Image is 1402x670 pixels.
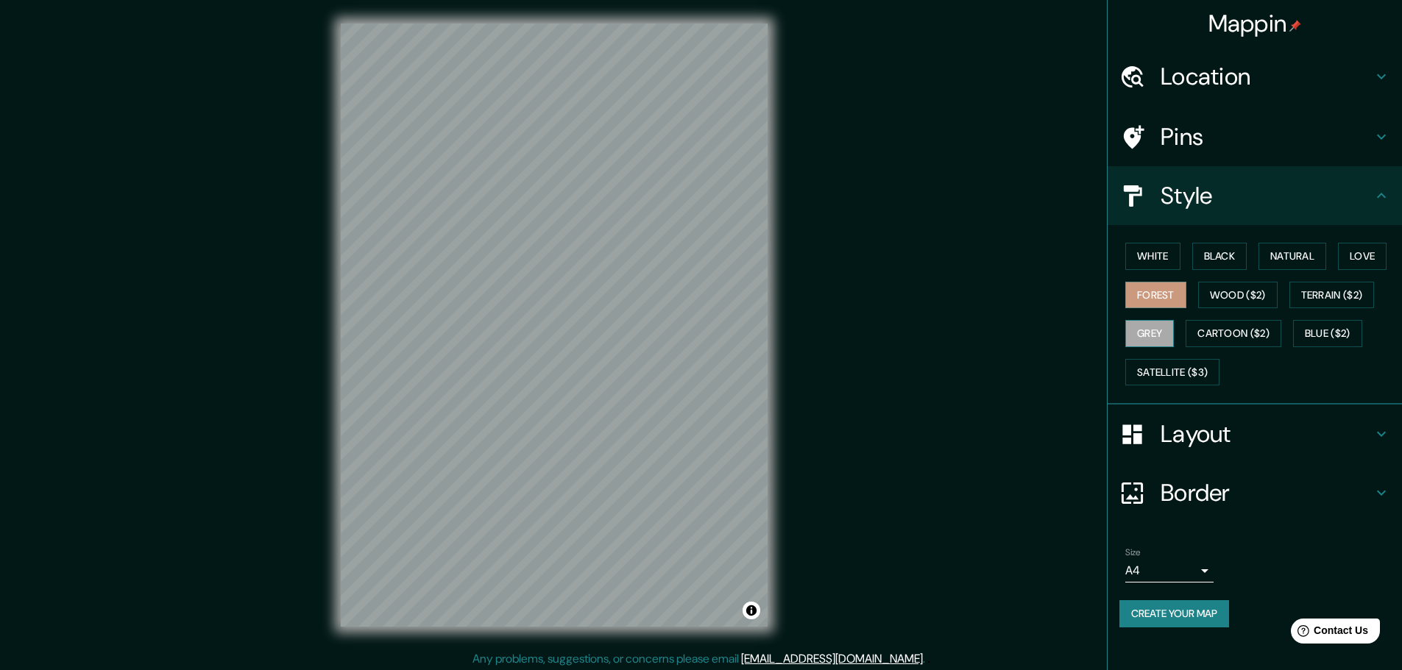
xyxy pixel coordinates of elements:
[1119,600,1229,627] button: Create your map
[925,650,927,668] div: .
[1161,122,1373,152] h4: Pins
[1125,282,1186,309] button: Forest
[1293,320,1362,347] button: Blue ($2)
[1161,419,1373,449] h4: Layout
[741,651,923,666] a: [EMAIL_ADDRESS][DOMAIN_NAME]
[1125,359,1219,386] button: Satellite ($3)
[1271,613,1386,654] iframe: Help widget launcher
[1161,478,1373,507] h4: Border
[1258,243,1326,270] button: Natural
[1108,47,1402,106] div: Location
[1289,20,1301,32] img: pin-icon.png
[1289,282,1375,309] button: Terrain ($2)
[1125,546,1141,559] label: Size
[1208,9,1302,38] h4: Mappin
[472,650,925,668] p: Any problems, suggestions, or concerns please email .
[1108,463,1402,522] div: Border
[1125,243,1180,270] button: White
[1198,282,1278,309] button: Wood ($2)
[1108,166,1402,225] div: Style
[1125,559,1214,582] div: A4
[341,24,768,627] canvas: Map
[743,602,760,619] button: Toggle attribution
[1108,107,1402,166] div: Pins
[1161,62,1373,91] h4: Location
[1161,181,1373,210] h4: Style
[1192,243,1247,270] button: Black
[1186,320,1281,347] button: Cartoon ($2)
[1108,405,1402,463] div: Layout
[1125,320,1174,347] button: Grey
[1338,243,1387,270] button: Love
[927,650,930,668] div: .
